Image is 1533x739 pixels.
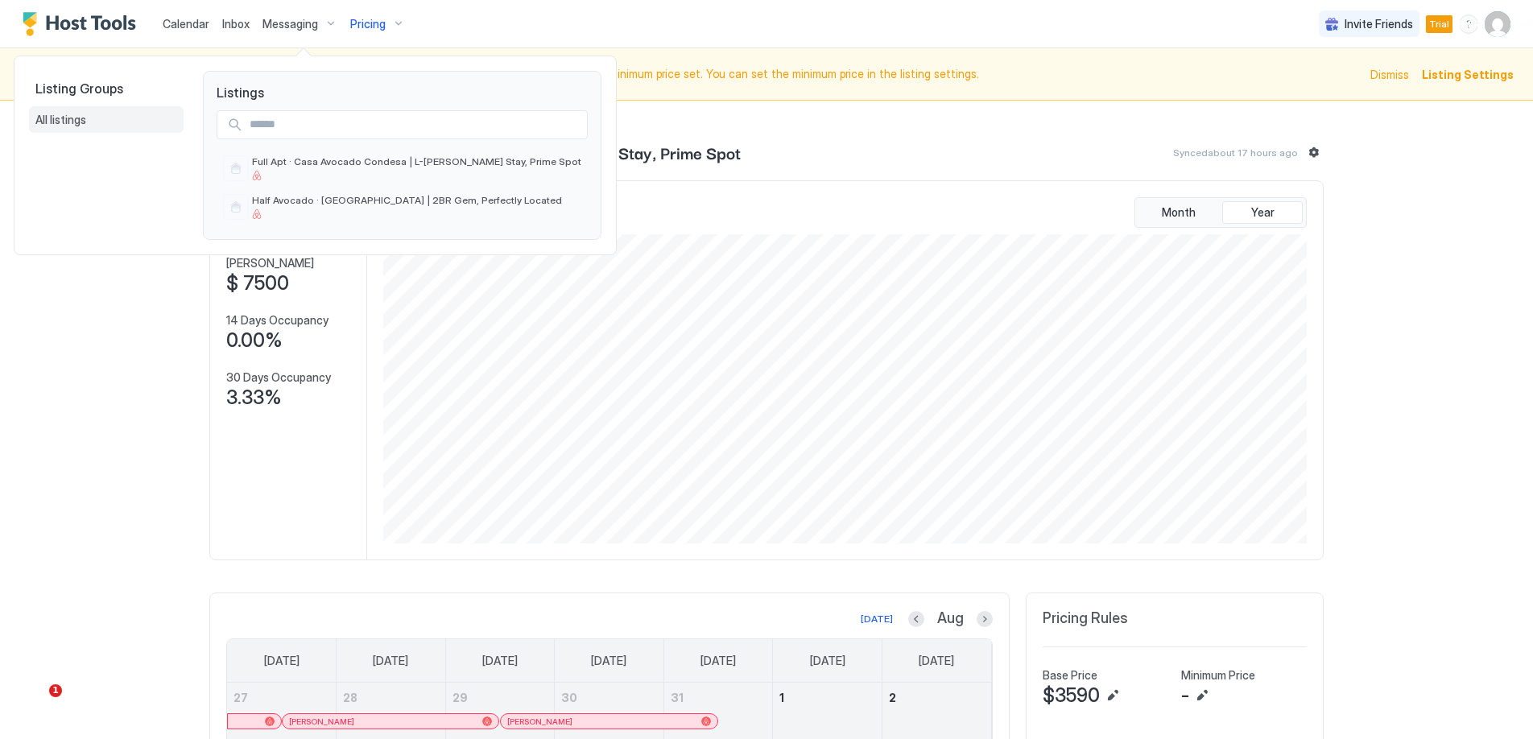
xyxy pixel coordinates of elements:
iframe: Intercom live chat [16,684,55,723]
span: Half Avocado · [GEOGRAPHIC_DATA] | 2BR Gem, Perfectly Located [252,194,562,206]
span: All listings [35,113,86,127]
span: Full Apt · Casa Avocado Condesa | L-[PERSON_NAME] Stay, Prime Spot [252,155,581,167]
span: Listing Groups [29,81,184,97]
a: All listings [29,106,184,134]
a: Full Apt · Casa Avocado Condesa | L-[PERSON_NAME] Stay, Prime Spot [217,149,588,188]
span: 1 [49,684,62,697]
span: Listings [217,85,588,101]
a: Half Avocado · [GEOGRAPHIC_DATA] | 2BR Gem, Perfectly Located [217,188,588,226]
input: Input Field [243,111,587,138]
